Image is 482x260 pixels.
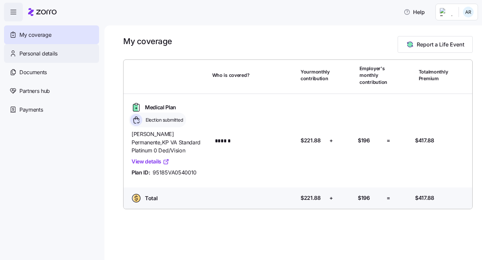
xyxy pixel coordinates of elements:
a: Partners hub [4,82,99,100]
a: View details [132,157,169,166]
span: 95185VA0540010 [153,168,196,177]
span: Partners hub [19,87,50,95]
span: Personal details [19,49,58,58]
span: Help [404,8,425,16]
span: $196 [358,194,370,202]
span: $417.88 [415,194,434,202]
span: Plan ID: [132,168,150,177]
span: [PERSON_NAME] Permanente , KP VA Standard Platinum 0 Ded/Vision [132,130,207,155]
span: Who is covered? [212,72,250,79]
a: Documents [4,63,99,82]
span: + [329,136,333,145]
span: $417.88 [415,136,434,145]
span: Payments [19,106,43,114]
span: Your monthly contribution [301,69,330,82]
button: Help [398,5,430,19]
span: Documents [19,68,47,77]
span: + [329,194,333,202]
span: $221.88 [301,194,321,202]
span: Total [145,194,157,203]
span: = [387,136,390,145]
button: Report a Life Event [398,36,473,53]
a: Payments [4,100,99,119]
span: $196 [358,136,370,145]
span: My coverage [19,31,51,39]
span: $221.88 [301,136,321,145]
span: Employer's monthly contribution [359,65,387,86]
span: Report a Life Event [417,40,464,48]
a: Personal details [4,44,99,63]
span: = [387,194,390,202]
span: Total monthly Premium [419,69,448,82]
span: Medical Plan [145,103,176,112]
a: My coverage [4,25,99,44]
span: Election submitted [144,117,183,123]
img: 1e641754e79fc0a2e3b2015f5688d349 [463,7,474,17]
h1: My coverage [123,36,172,46]
img: Employer logo [440,8,453,16]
